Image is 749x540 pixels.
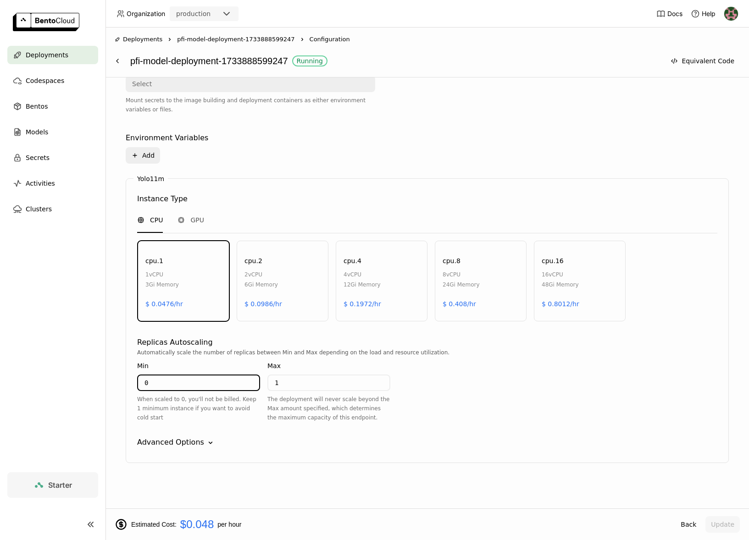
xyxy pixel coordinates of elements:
div: cpu.1616vCPU48Gi Memory$ 0.8012/hr [534,241,626,321]
div: Deployments [115,35,162,44]
span: Configuration [310,35,350,44]
span: Secrets [26,152,50,163]
div: cpu.88vCPU24Gi Memory$ 0.408/hr [435,241,527,321]
div: cpu.4 [344,256,361,266]
button: Back [675,516,702,533]
div: cpu.1 [145,256,163,266]
div: cpu.44vCPU12Gi Memory$ 0.1972/hr [336,241,427,321]
div: Max [267,361,281,371]
div: $ 0.0986/hr [244,299,282,309]
nav: Breadcrumbs navigation [115,35,740,44]
span: $0.048 [180,518,214,531]
div: pfi-model-deployment-1733888599247 [130,52,660,70]
div: Estimated Cost: per hour [115,518,671,531]
a: Secrets [7,149,98,167]
div: Help [691,9,716,18]
svg: Plus [131,152,139,159]
div: Replicas Autoscaling [137,337,213,348]
span: Models [26,127,48,138]
a: Bentos [7,97,98,116]
button: Update [705,516,740,533]
div: $ 0.0476/hr [145,299,183,309]
svg: Right [299,36,306,43]
div: 3Gi Memory [145,280,179,290]
span: Deployments [123,35,162,44]
a: Starter [7,472,98,498]
button: Equivalent Code [665,53,740,69]
label: Yolo11m [137,175,164,182]
div: cpu.8 [443,256,460,266]
div: $ 0.408/hr [443,299,476,309]
span: Starter [48,480,72,490]
span: Clusters [26,204,52,215]
a: Clusters [7,200,98,218]
div: 24Gi Memory [443,280,480,290]
div: Automatically scale the number of replicas between Min and Max depending on the load and resource... [137,348,717,357]
div: 4 vCPU [344,270,381,280]
div: 1 vCPU [145,270,179,280]
span: GPU [190,215,204,225]
div: $ 0.1972/hr [344,299,381,309]
span: CPU [150,215,163,225]
div: Advanced Options [137,437,204,448]
div: 12Gi Memory [344,280,381,290]
input: Selected production. [211,10,212,19]
a: Models [7,123,98,141]
div: Running [297,57,323,65]
span: pfi-model-deployment-1733888599247 [177,35,294,44]
div: cpu.16 [542,256,564,266]
div: cpu.22vCPU6Gi Memory$ 0.0986/hr [237,241,328,321]
span: Activities [26,178,55,189]
span: Codespaces [26,75,64,86]
div: 2 vCPU [244,270,278,280]
div: 48Gi Memory [542,280,579,290]
div: 8 vCPU [443,270,480,280]
div: cpu.2 [244,256,262,266]
img: logo [13,13,79,31]
svg: Down [206,438,215,447]
div: 6Gi Memory [244,280,278,290]
svg: Right [166,36,173,43]
div: 16 vCPU [542,270,579,280]
a: Activities [7,174,98,193]
div: Min [137,361,149,371]
span: Docs [667,10,682,18]
div: Environment Variables [126,132,208,143]
div: Advanced Options [137,437,717,448]
div: When scaled to 0, you'll not be billed. Keep 1 minimum instance if you want to avoid cold start [137,395,260,422]
div: production [176,9,211,18]
a: Docs [656,9,682,18]
div: Select [132,79,152,88]
button: Add [126,147,160,164]
div: cpu.11vCPU3Gi Memory$ 0.0476/hr [138,241,229,321]
span: Deployments [26,50,68,61]
a: Deployments [7,46,98,64]
span: Organization [127,10,165,18]
div: Mount secrets to the image building and deployment containers as either environment variables or ... [126,96,375,114]
span: Help [702,10,716,18]
span: Bentos [26,101,48,112]
div: The deployment will never scale beyond the Max amount specified, which determines the maximum cap... [267,395,390,422]
div: $ 0.8012/hr [542,299,579,309]
img: Admin Prod [724,7,738,21]
a: Codespaces [7,72,98,90]
div: Instance Type [137,193,188,204]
